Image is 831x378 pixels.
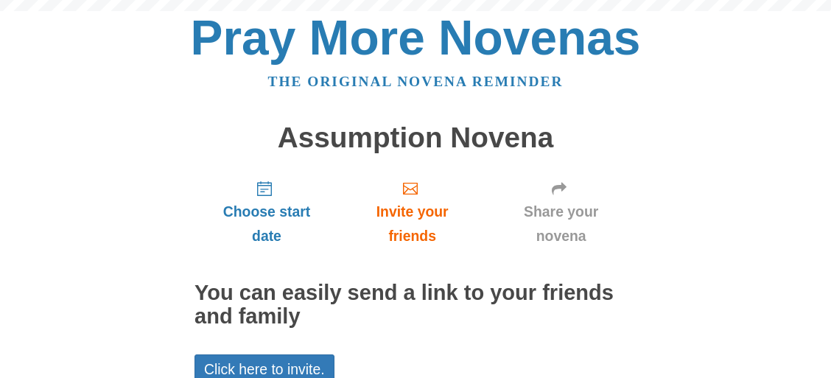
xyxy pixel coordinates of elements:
[485,168,637,256] a: Share your novena
[268,74,564,89] a: The original novena reminder
[209,200,324,248] span: Choose start date
[191,10,641,65] a: Pray More Novenas
[194,168,339,256] a: Choose start date
[354,200,471,248] span: Invite your friends
[194,122,637,154] h1: Assumption Novena
[500,200,622,248] span: Share your novena
[339,168,485,256] a: Invite your friends
[194,281,637,329] h2: You can easily send a link to your friends and family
